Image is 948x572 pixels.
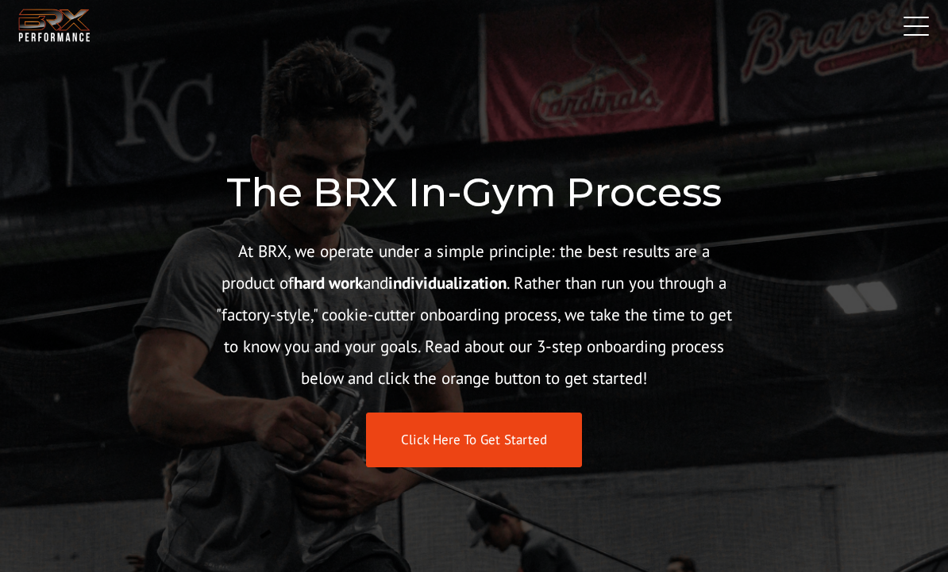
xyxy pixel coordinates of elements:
span: The BRX In-Gym Process [226,168,722,217]
strong: hard work [294,272,363,294]
span: At BRX, we operate under a simple principle: the best results are a product of and . Rather than ... [216,240,732,389]
strong: individualization [388,272,507,294]
iframe: Chat Widget [869,496,948,572]
a: Click Here To Get Started [366,413,582,467]
img: BRX Transparent Logo-2 [16,6,93,44]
